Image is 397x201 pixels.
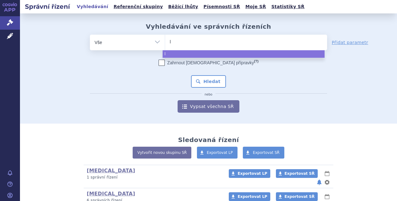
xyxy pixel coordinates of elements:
[285,194,315,199] span: Exportovat SŘ
[178,136,239,144] h2: Sledovaná řízení
[324,179,330,186] button: nastavení
[254,59,258,63] abbr: (?)
[285,171,315,176] span: Exportovat SŘ
[238,194,267,199] span: Exportovat LP
[191,75,226,88] button: Hledat
[269,2,306,11] a: Statistiky SŘ
[238,171,267,176] span: Exportovat LP
[207,150,233,155] span: Exportovat LP
[146,23,271,30] h2: Vyhledávání ve správních řízeních
[112,2,165,11] a: Referenční skupiny
[178,100,239,113] a: Vypsat všechna SŘ
[159,60,258,66] label: Zahrnout [DEMOGRAPHIC_DATA] přípravky
[133,147,191,159] a: Vytvořit novou skupinu SŘ
[332,39,368,46] a: Přidat parametr
[229,192,270,201] a: Exportovat LP
[316,179,322,186] button: notifikace
[197,147,238,159] a: Exportovat LP
[276,192,318,201] a: Exportovat SŘ
[87,168,135,174] a: [MEDICAL_DATA]
[202,93,216,96] i: nebo
[253,150,280,155] span: Exportovat SŘ
[87,191,135,197] a: [MEDICAL_DATA]
[75,2,110,11] a: Vyhledávání
[202,2,242,11] a: Písemnosti SŘ
[166,2,200,11] a: Běžící lhůty
[229,169,270,178] a: Exportovat LP
[324,170,330,177] button: lhůty
[243,147,284,159] a: Exportovat SŘ
[20,2,75,11] h2: Správní řízení
[324,193,330,200] button: lhůty
[243,2,268,11] a: Moje SŘ
[163,50,325,58] li: l
[276,169,318,178] a: Exportovat SŘ
[87,175,221,180] p: 1 správní řízení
